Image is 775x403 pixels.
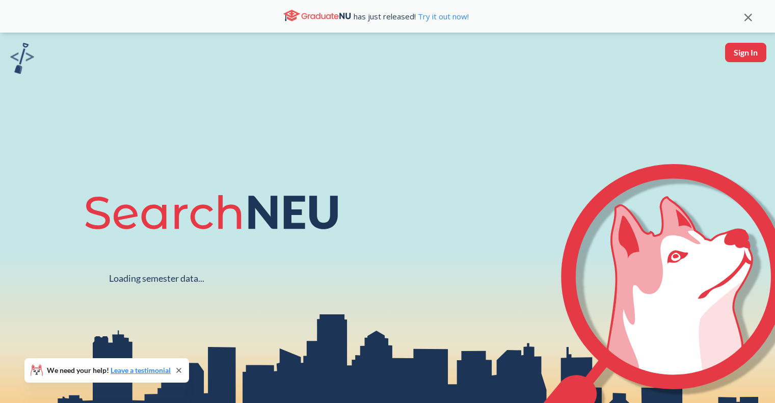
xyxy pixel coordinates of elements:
[47,367,171,374] span: We need your help!
[725,43,766,62] button: Sign In
[109,273,204,284] div: Loading semester data...
[416,11,469,21] a: Try it out now!
[111,366,171,374] a: Leave a testimonial
[10,43,34,74] img: sandbox logo
[354,11,469,22] span: has just released!
[10,43,34,77] a: sandbox logo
